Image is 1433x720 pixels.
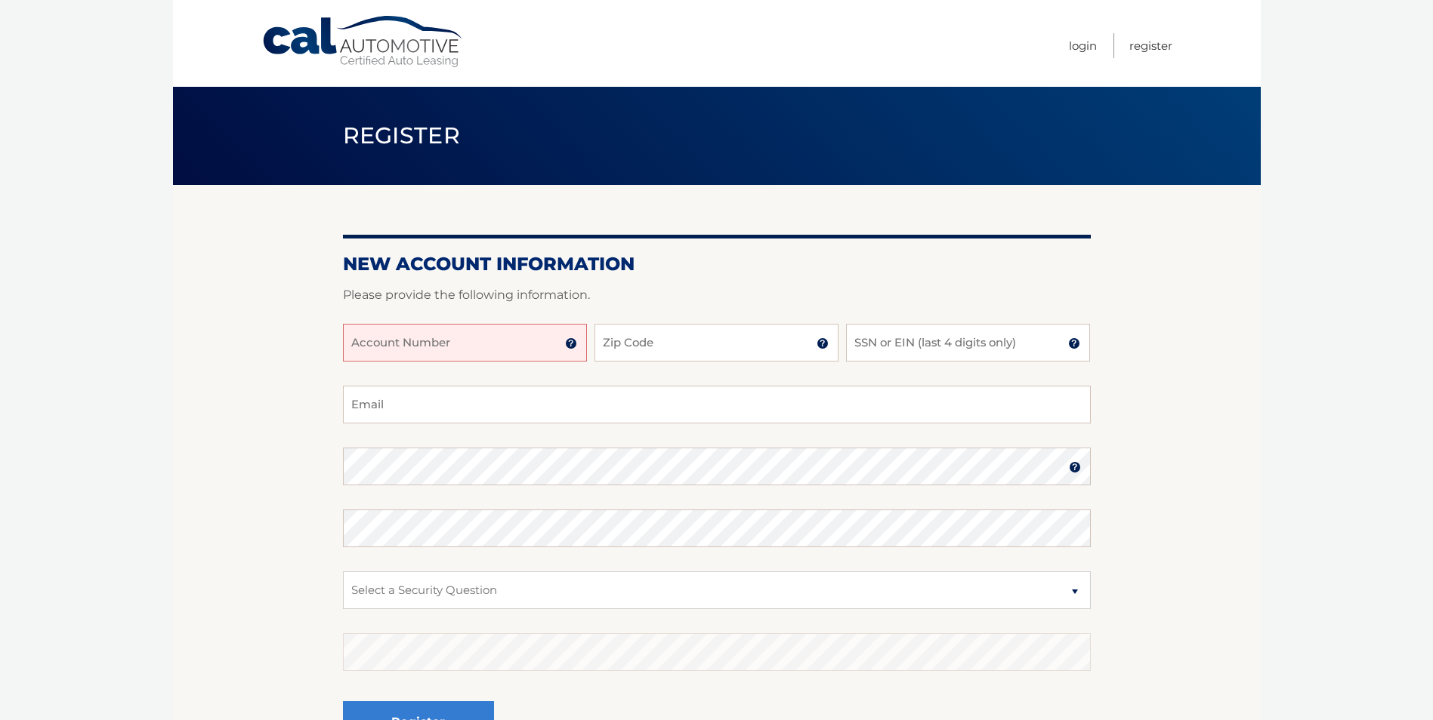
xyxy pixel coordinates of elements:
[343,253,1091,275] h2: New Account Information
[343,324,587,362] input: Account Number
[846,324,1090,362] input: SSN or EIN (last 4 digits only)
[1068,337,1080,349] img: tooltip.svg
[595,324,838,362] input: Zip Code
[343,122,461,149] span: Register
[817,337,829,349] img: tooltip.svg
[1129,33,1172,58] a: Register
[1069,33,1097,58] a: Login
[261,15,465,69] a: Cal Automotive
[343,285,1091,306] p: Please provide the following information.
[1069,461,1081,473] img: tooltip.svg
[565,337,577,349] img: tooltip.svg
[343,386,1091,423] input: Email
